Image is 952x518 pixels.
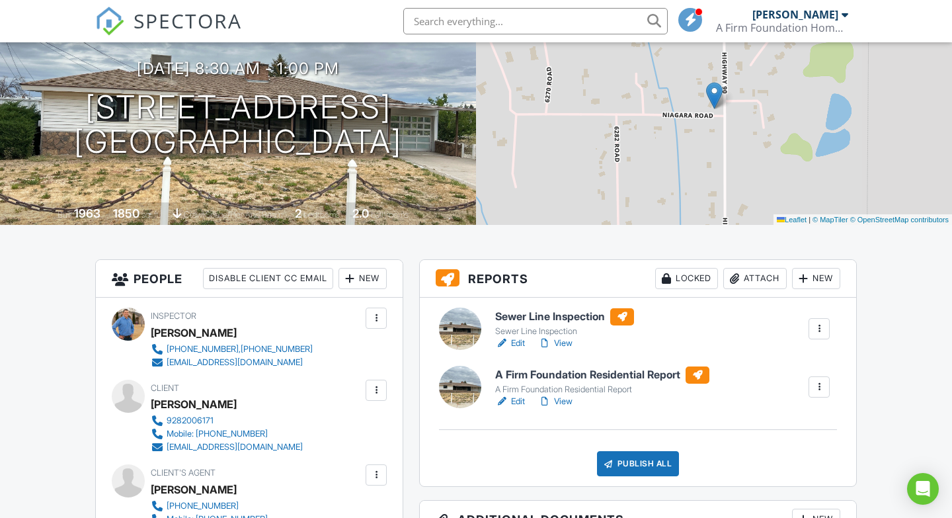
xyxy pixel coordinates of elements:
[792,268,840,289] div: New
[167,357,303,368] div: [EMAIL_ADDRESS][DOMAIN_NAME]
[813,216,848,224] a: © MapTiler
[303,210,340,220] span: bedrooms
[338,268,387,289] div: New
[809,216,811,224] span: |
[167,415,214,426] div: 9282006171
[74,90,402,160] h1: [STREET_ADDRESS] [GEOGRAPHIC_DATA]
[151,343,313,356] a: [PHONE_NUMBER],[PHONE_NUMBER]
[151,468,216,478] span: Client's Agent
[137,60,339,77] h3: [DATE] 8:30 am - 1:00 pm
[850,216,949,224] a: © OpenStreetMap contributors
[777,216,807,224] a: Leaflet
[403,8,668,34] input: Search everything...
[113,206,139,220] div: 1850
[167,442,303,453] div: [EMAIL_ADDRESS][DOMAIN_NAME]
[134,7,242,34] span: SPECTORA
[495,308,634,337] a: Sewer Line Inspection Sewer Line Inspection
[74,206,100,220] div: 1963
[151,356,313,369] a: [EMAIL_ADDRESS][DOMAIN_NAME]
[655,268,718,289] div: Locked
[495,308,634,325] h6: Sewer Line Inspection
[495,384,709,395] div: A Firm Foundation Residential Report
[151,499,362,513] a: [PHONE_NUMBER]
[295,206,301,220] div: 2
[371,210,409,220] span: bathrooms
[151,311,196,321] span: Inspector
[151,480,237,499] a: [PERSON_NAME]
[420,260,856,298] h3: Reports
[151,394,237,414] div: [PERSON_NAME]
[597,451,680,476] div: Publish All
[151,383,179,393] span: Client
[907,473,939,505] div: Open Intercom Messenger
[495,337,525,350] a: Edit
[151,441,303,454] a: [EMAIL_ADDRESS][DOMAIN_NAME]
[95,7,124,36] img: The Best Home Inspection Software - Spectora
[141,210,160,220] span: sq. ft.
[151,414,303,427] a: 9282006171
[495,367,709,396] a: A Firm Foundation Residential Report A Firm Foundation Residential Report
[167,501,239,511] div: [PHONE_NUMBER]
[352,206,369,220] div: 2.0
[495,367,709,384] h6: A Firm Foundation Residential Report
[95,18,242,46] a: SPECTORA
[203,268,333,289] div: Disable Client CC Email
[538,337,573,350] a: View
[752,8,838,21] div: [PERSON_NAME]
[495,326,634,337] div: Sewer Line Inspection
[96,260,403,298] h3: People
[495,395,525,408] a: Edit
[706,82,723,109] img: Marker
[167,429,268,439] div: Mobile: [PHONE_NUMBER]
[167,344,313,355] div: [PHONE_NUMBER],[PHONE_NUMBER]
[151,427,303,441] a: Mobile: [PHONE_NUMBER]
[723,268,787,289] div: Attach
[538,395,573,408] a: View
[716,21,848,34] div: A Firm Foundation Home and Building Inspection
[151,323,237,343] div: [PERSON_NAME]
[184,210,282,220] span: Crawl Space/Pier and Beam
[58,210,72,220] span: Built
